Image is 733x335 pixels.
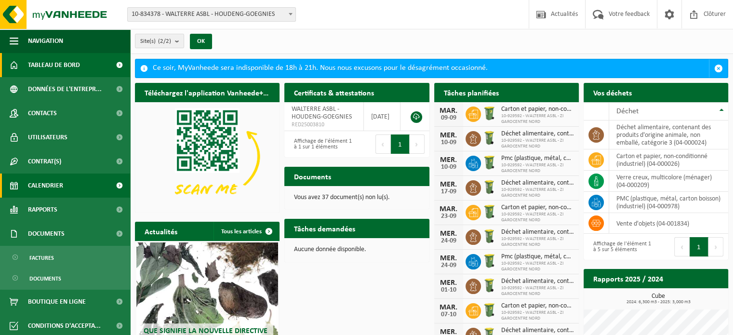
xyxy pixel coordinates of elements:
div: 23-09 [439,213,458,220]
span: Pmc (plastique, métal, carton boisson) (industriel) [501,253,574,261]
span: 10-929592 - WALTERRE ASBL - ZI GAROCENTRE NORD [501,162,574,174]
h2: Tâches demandées [284,219,365,238]
p: Vous avez 37 document(s) non lu(s). [294,194,419,201]
img: WB-0140-HPE-GN-50 [481,277,497,294]
div: 17-09 [439,188,458,195]
td: [DATE] [364,102,401,131]
span: Documents [29,269,61,288]
div: 07-10 [439,311,458,318]
div: MER. [439,230,458,238]
div: MER. [439,156,458,164]
a: Factures [2,248,128,267]
button: Next [708,237,723,256]
span: Utilisateurs [28,125,67,149]
img: WB-0240-HPE-GN-50 [481,302,497,318]
div: 01-10 [439,287,458,294]
button: Previous [674,237,690,256]
span: Déchet alimentaire, contenant des produits d'origine animale, non emballé, catég... [501,228,574,236]
td: PMC (plastique, métal, carton boisson) (industriel) (04-000978) [609,192,728,213]
img: WB-0140-HPE-GN-50 [481,179,497,195]
td: déchet alimentaire, contenant des produits d'origine animale, non emballé, catégorie 3 (04-000024) [609,121,728,149]
img: WB-0240-HPE-GN-50 [481,203,497,220]
span: RED25003810 [292,121,356,129]
div: 24-09 [439,238,458,244]
h3: Cube [588,293,728,305]
span: 2024: 6,300 m3 - 2025: 3,000 m3 [588,300,728,305]
span: Carton et papier, non-conditionné (industriel) [501,204,574,212]
span: Déchet [616,107,639,115]
span: 10-929592 - WALTERRE ASBL - ZI GAROCENTRE NORD [501,212,574,223]
span: WALTERRE ASBL - HOUDENG-GOEGNIES [292,106,352,121]
span: Déchet alimentaire, contenant des produits d'origine animale, non emballé, catég... [501,130,574,138]
div: 10-09 [439,164,458,171]
button: Next [410,134,425,154]
img: WB-0240-HPE-GN-50 [481,105,497,121]
span: 10-929592 - WALTERRE ASBL - ZI GAROCENTRE NORD [501,187,574,199]
span: Boutique en ligne [28,290,86,314]
h2: Certificats & attestations [284,83,384,102]
img: WB-0140-HPE-GN-50 [481,130,497,146]
button: Previous [375,134,391,154]
h2: Actualités [135,222,187,241]
span: 10-929592 - WALTERRE ASBL - ZI GAROCENTRE NORD [501,236,574,248]
div: Ce soir, MyVanheede sera indisponible de 18h à 21h. Nous nous excusons pour le désagrément occasi... [153,59,709,78]
h2: Rapports 2025 / 2024 [584,269,673,288]
h2: Tâches planifiées [434,83,508,102]
td: carton et papier, non-conditionné (industriel) (04-000026) [609,149,728,171]
span: Déchet alimentaire, contenant des produits d'origine animale, non emballé, catég... [501,278,574,285]
span: Documents [28,222,65,246]
p: Aucune donnée disponible. [294,246,419,253]
span: 10-929592 - WALTERRE ASBL - ZI GAROCENTRE NORD [501,285,574,297]
div: 10-09 [439,139,458,146]
div: MER. [439,181,458,188]
div: 09-09 [439,115,458,121]
span: Calendrier [28,174,63,198]
td: vente d'objets (04-001834) [609,213,728,234]
span: Déchet alimentaire, contenant des produits d'origine animale, non emballé, catég... [501,327,574,335]
span: 10-834378 - WALTERRE ASBL - HOUDENG-GOEGNIES [128,8,295,21]
span: Tableau de bord [28,53,80,77]
a: Tous les articles [213,222,279,241]
span: Données de l'entrepr... [28,77,102,101]
img: WB-0240-HPE-GN-50 [481,154,497,171]
td: verre creux, multicolore (ménager) (04-000209) [609,171,728,192]
span: Contacts [28,101,57,125]
button: 1 [690,237,708,256]
span: Déchet alimentaire, contenant des produits d'origine animale, non emballé, catég... [501,179,574,187]
h2: Téléchargez l'application Vanheede+ maintenant! [135,83,280,102]
span: 10-834378 - WALTERRE ASBL - HOUDENG-GOEGNIES [127,7,296,22]
span: Navigation [28,29,63,53]
div: MAR. [439,205,458,213]
div: MAR. [439,107,458,115]
span: Factures [29,249,54,267]
img: WB-0140-HPE-GN-50 [481,228,497,244]
span: Carton et papier, non-conditionné (industriel) [501,106,574,113]
h2: Vos déchets [584,83,641,102]
span: 10-929592 - WALTERRE ASBL - ZI GAROCENTRE NORD [501,138,574,149]
span: 10-929592 - WALTERRE ASBL - ZI GAROCENTRE NORD [501,310,574,322]
img: WB-0240-HPE-GN-50 [481,253,497,269]
div: MER. [439,279,458,287]
div: MER. [439,132,458,139]
h2: Documents [284,167,341,186]
a: Consulter les rapports [644,288,727,307]
span: Carton et papier, non-conditionné (industriel) [501,302,574,310]
a: Documents [2,269,128,287]
div: 24-09 [439,262,458,269]
div: MER. [439,255,458,262]
div: Affichage de l'élément 1 à 5 sur 5 éléments [588,236,651,257]
img: Download de VHEPlus App [135,102,280,211]
span: Contrat(s) [28,149,61,174]
span: 10-929592 - WALTERRE ASBL - ZI GAROCENTRE NORD [501,113,574,125]
span: Site(s) [140,34,171,49]
button: OK [190,34,212,49]
span: 10-929592 - WALTERRE ASBL - ZI GAROCENTRE NORD [501,261,574,272]
div: MAR. [439,304,458,311]
span: Rapports [28,198,57,222]
count: (2/2) [158,38,171,44]
span: Pmc (plastique, métal, carton boisson) (industriel) [501,155,574,162]
div: Affichage de l'élément 1 à 1 sur 1 éléments [289,134,352,155]
button: 1 [391,134,410,154]
button: Site(s)(2/2) [135,34,184,48]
